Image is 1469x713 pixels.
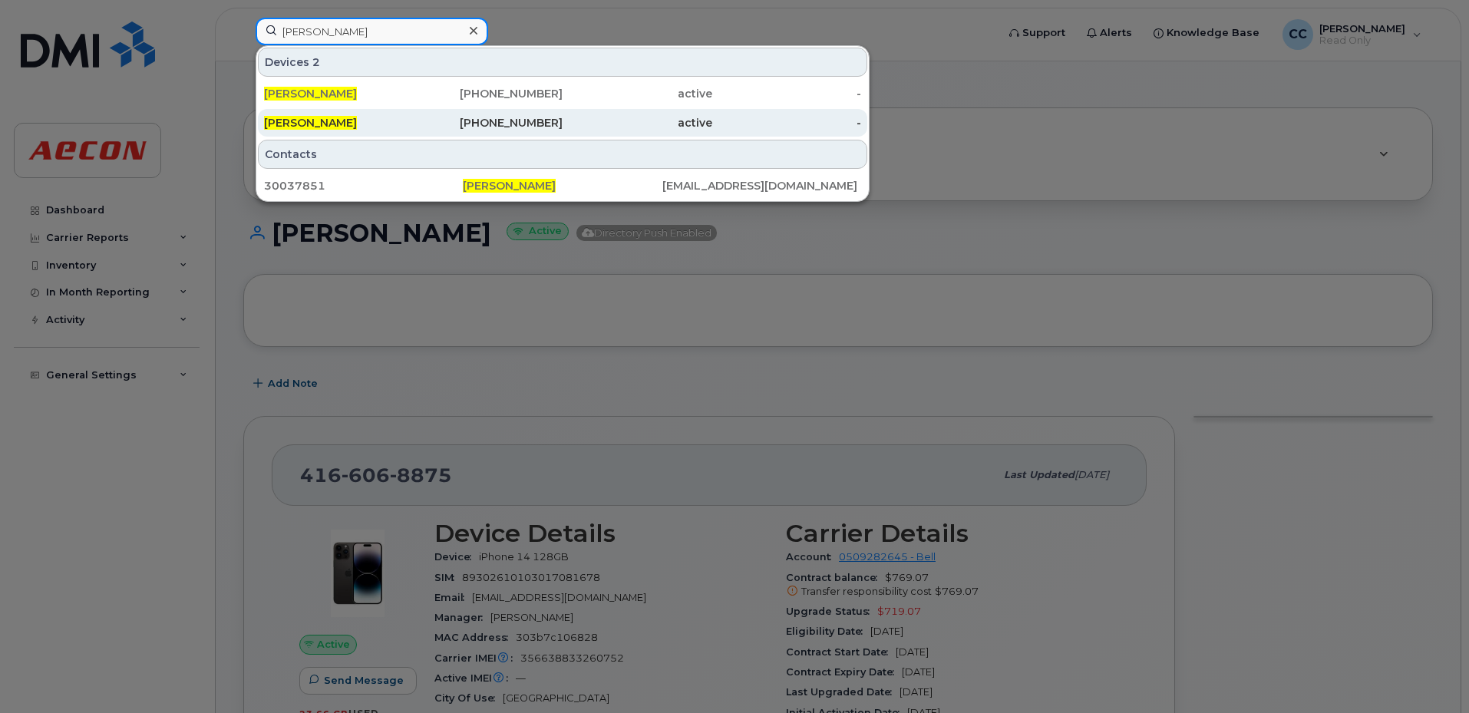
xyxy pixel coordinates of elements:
div: active [563,115,712,130]
span: [PERSON_NAME] [264,116,357,130]
div: [PHONE_NUMBER] [414,115,563,130]
div: Contacts [258,140,867,169]
div: Devices [258,48,867,77]
span: [PERSON_NAME] [264,87,357,101]
a: [PERSON_NAME][PHONE_NUMBER]active- [258,109,867,137]
div: 30037851 [264,178,463,193]
a: [PERSON_NAME][PHONE_NUMBER]active- [258,80,867,107]
div: - [712,115,862,130]
div: - [712,86,862,101]
span: 2 [312,54,320,70]
div: [PHONE_NUMBER] [414,86,563,101]
span: [PERSON_NAME] [463,179,556,193]
a: 30037851[PERSON_NAME][EMAIL_ADDRESS][DOMAIN_NAME] [258,172,867,200]
div: active [563,86,712,101]
div: [EMAIL_ADDRESS][DOMAIN_NAME] [662,178,861,193]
